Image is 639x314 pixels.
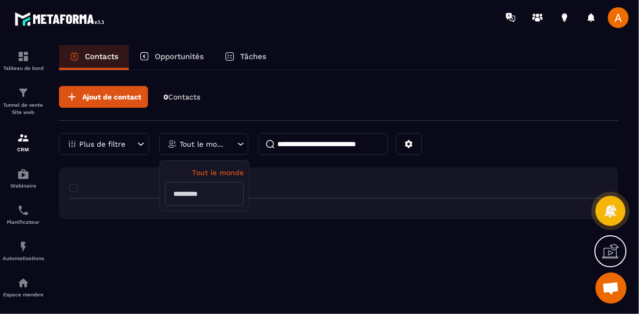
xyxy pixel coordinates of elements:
[240,52,266,61] p: Tâches
[17,277,29,289] img: automations
[17,204,29,217] img: scheduler
[17,87,29,99] img: formation
[3,79,44,124] a: formationformationTunnel de vente Site web
[180,140,226,148] p: Tout le monde
[3,196,44,233] a: schedulerschedulerPlanificateur
[82,92,141,102] span: Ajout de contact
[3,124,44,160] a: formationformationCRM
[14,9,108,28] img: logo
[3,160,44,196] a: automationsautomationsWebinaire
[79,140,125,148] p: Plus de filtre
[85,52,118,61] p: Contacts
[3,292,44,297] p: Espace membre
[3,102,44,116] p: Tunnel de vente Site web
[3,147,44,152] p: CRM
[17,240,29,253] img: automations
[3,233,44,269] a: automationsautomationsAutomatisations
[155,52,204,61] p: Opportunités
[3,255,44,261] p: Automatisations
[3,42,44,79] a: formationformationTableau de bord
[3,65,44,71] p: Tableau de bord
[59,86,148,108] button: Ajout de contact
[129,45,214,70] a: Opportunités
[3,269,44,305] a: automationsautomationsEspace membre
[17,132,29,144] img: formation
[3,219,44,225] p: Planificateur
[164,92,200,102] p: 0
[17,168,29,180] img: automations
[17,50,29,63] img: formation
[59,45,129,70] a: Contacts
[165,168,244,177] p: Tout le monde
[168,93,200,101] span: Contacts
[214,45,277,70] a: Tâches
[596,273,627,304] div: Ouvrir le chat
[3,183,44,189] p: Webinaire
